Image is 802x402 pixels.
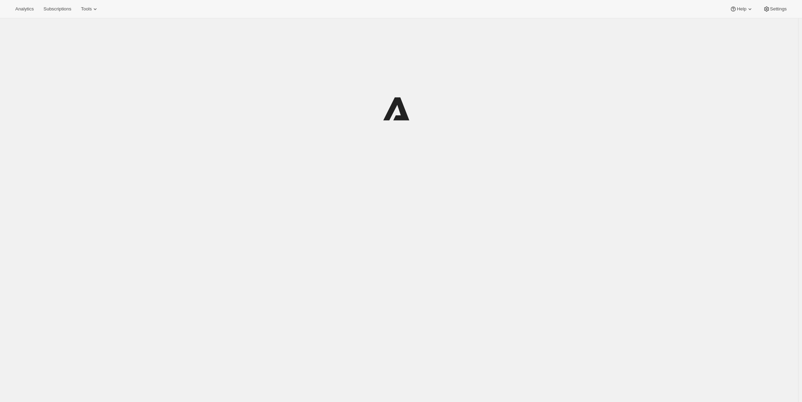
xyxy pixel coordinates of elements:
[11,4,38,14] button: Analytics
[81,6,92,12] span: Tools
[43,6,71,12] span: Subscriptions
[15,6,34,12] span: Analytics
[770,6,787,12] span: Settings
[759,4,791,14] button: Settings
[737,6,746,12] span: Help
[726,4,757,14] button: Help
[77,4,103,14] button: Tools
[39,4,75,14] button: Subscriptions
